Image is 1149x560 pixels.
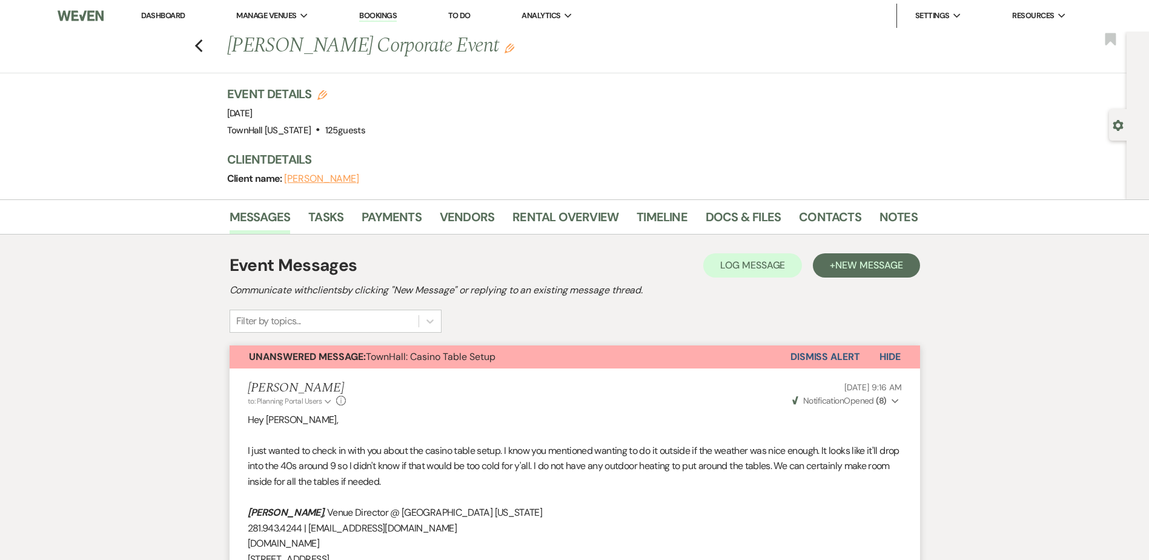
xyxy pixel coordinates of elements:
img: Weven Logo [58,3,104,28]
p: , Venue Director @ [GEOGRAPHIC_DATA] [US_STATE] [248,505,902,521]
a: Tasks [308,207,343,234]
span: Hide [879,350,901,363]
h3: Client Details [227,151,906,168]
a: Rental Overview [512,207,618,234]
span: Log Message [720,259,785,272]
a: Notes [879,207,918,234]
span: TownHall: Casino Table Setup [249,350,495,363]
strong: Unanswered Message: [249,350,366,363]
strong: ( 8 ) [876,395,886,406]
button: Dismiss Alert [790,345,860,368]
a: Vendors [440,207,494,234]
span: to: Planning Portal Users [248,396,322,406]
button: Unanswered Message:TownHall: Casino Table Setup [230,345,790,368]
em: [PERSON_NAME] [248,506,324,519]
span: Resources [1012,10,1054,22]
span: Manage Venues [236,10,296,22]
button: Open lead details [1113,119,1124,130]
button: Edit [505,42,514,53]
h1: [PERSON_NAME] Corporate Event [227,32,770,61]
span: Settings [915,10,950,22]
button: [PERSON_NAME] [284,174,359,184]
h2: Communicate with clients by clicking "New Message" or replying to an existing message thread. [230,283,920,298]
h5: [PERSON_NAME] [248,381,346,396]
button: Hide [860,345,920,368]
h1: Event Messages [230,253,357,278]
a: Messages [230,207,291,234]
button: +New Message [813,253,919,278]
span: Analytics [522,10,560,22]
span: Opened [792,395,887,406]
p: 281.943.4244 | [EMAIL_ADDRESS][DOMAIN_NAME] [248,521,902,536]
h3: Event Details [227,85,365,102]
span: Notification [803,395,844,406]
a: Dashboard [141,10,185,21]
button: Log Message [703,253,802,278]
a: Timeline [637,207,687,234]
button: NotificationOpened (8) [790,395,902,407]
a: Contacts [799,207,861,234]
span: Client name: [227,172,285,185]
span: [DATE] 9:16 AM [844,382,901,393]
p: [DOMAIN_NAME] [248,536,902,552]
span: TownHall [US_STATE] [227,124,311,136]
span: 125 guests [325,124,365,136]
a: Payments [362,207,422,234]
a: Docs & Files [706,207,781,234]
p: Hey [PERSON_NAME], [248,412,902,428]
a: Bookings [359,10,397,22]
span: New Message [835,259,902,272]
span: [DATE] [227,107,253,119]
a: To Do [448,10,471,21]
button: to: Planning Portal Users [248,396,334,407]
div: Filter by topics... [236,314,301,328]
p: I just wanted to check in with you about the casino table setup. I know you mentioned wanting to ... [248,443,902,490]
